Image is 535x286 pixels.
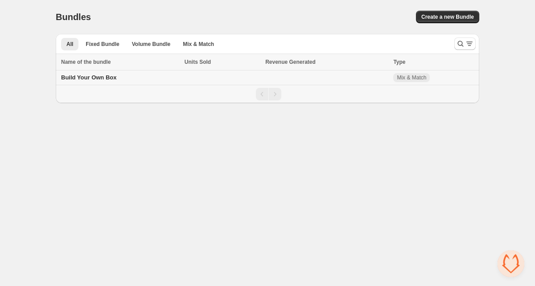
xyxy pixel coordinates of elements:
button: Units Sold [185,58,220,66]
span: Fixed Bundle [86,41,119,48]
span: Build Your Own Box [61,74,116,81]
button: Revenue Generated [265,58,325,66]
span: Create a new Bundle [421,13,474,21]
div: Type [393,58,474,66]
button: Create a new Bundle [416,11,479,23]
a: Open chat [498,250,524,277]
nav: Pagination [56,85,479,103]
div: Name of the bundle [61,58,179,66]
span: Mix & Match [183,41,214,48]
span: Revenue Generated [265,58,316,66]
span: Volume Bundle [132,41,170,48]
span: All [66,41,73,48]
button: Search and filter results [454,37,476,50]
span: Units Sold [185,58,211,66]
span: Mix & Match [397,74,426,81]
h1: Bundles [56,12,91,22]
